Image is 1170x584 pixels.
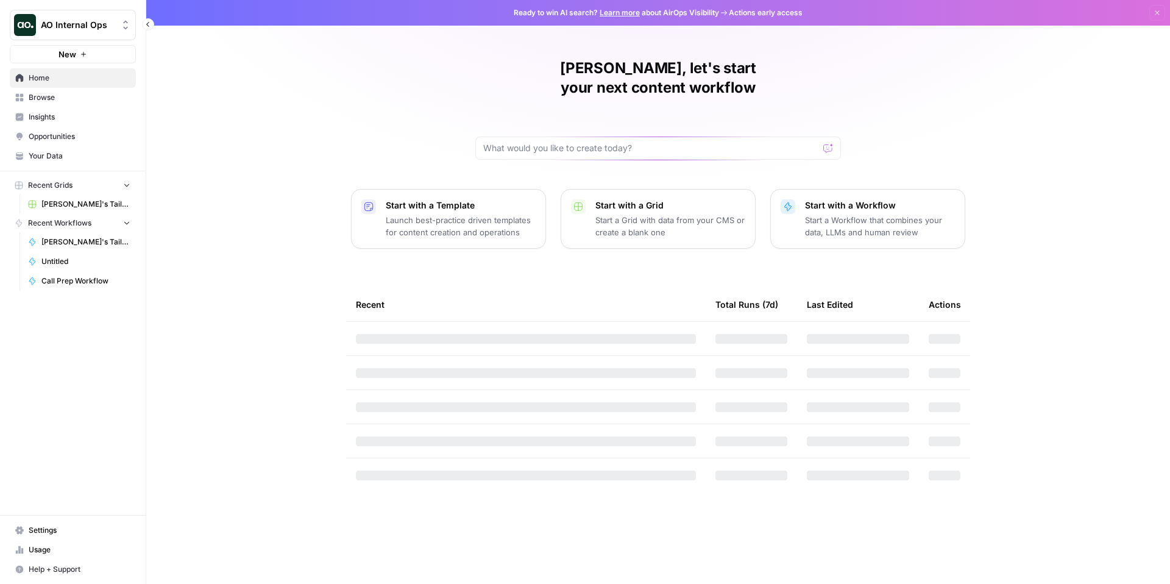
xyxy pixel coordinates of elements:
[29,525,130,536] span: Settings
[10,521,136,540] a: Settings
[28,218,91,229] span: Recent Workflows
[561,189,756,249] button: Start with a GridStart a Grid with data from your CMS or create a blank one
[23,252,136,271] a: Untitled
[41,237,130,247] span: [PERSON_NAME]'s Tailored Email Workflow
[483,142,818,154] input: What would you like to create today?
[29,131,130,142] span: Opportunities
[41,199,130,210] span: [PERSON_NAME]'s Tailored Email Workflow Grid
[10,146,136,166] a: Your Data
[10,107,136,127] a: Insights
[356,288,696,321] div: Recent
[715,288,778,321] div: Total Runs (7d)
[58,48,76,60] span: New
[805,214,955,238] p: Start a Workflow that combines your data, LLMs and human review
[729,7,803,18] span: Actions early access
[29,92,130,103] span: Browse
[10,45,136,63] button: New
[14,14,36,36] img: AO Internal Ops Logo
[41,256,130,267] span: Untitled
[805,199,955,212] p: Start with a Workflow
[807,288,853,321] div: Last Edited
[595,199,745,212] p: Start with a Grid
[600,8,640,17] a: Learn more
[23,232,136,252] a: [PERSON_NAME]'s Tailored Email Workflow
[351,189,546,249] button: Start with a TemplateLaunch best-practice driven templates for content creation and operations
[29,564,130,575] span: Help + Support
[386,199,536,212] p: Start with a Template
[41,19,115,31] span: AO Internal Ops
[514,7,719,18] span: Ready to win AI search? about AirOps Visibility
[23,194,136,214] a: [PERSON_NAME]'s Tailored Email Workflow Grid
[10,560,136,579] button: Help + Support
[29,112,130,123] span: Insights
[386,214,536,238] p: Launch best-practice driven templates for content creation and operations
[770,189,965,249] button: Start with a WorkflowStart a Workflow that combines your data, LLMs and human review
[10,540,136,560] a: Usage
[10,176,136,194] button: Recent Grids
[10,214,136,232] button: Recent Workflows
[29,544,130,555] span: Usage
[41,276,130,287] span: Call Prep Workflow
[29,151,130,162] span: Your Data
[475,59,841,98] h1: [PERSON_NAME], let's start your next content workflow
[23,271,136,291] a: Call Prep Workflow
[28,180,73,191] span: Recent Grids
[929,288,961,321] div: Actions
[29,73,130,84] span: Home
[595,214,745,238] p: Start a Grid with data from your CMS or create a blank one
[10,10,136,40] button: Workspace: AO Internal Ops
[10,88,136,107] a: Browse
[10,68,136,88] a: Home
[10,127,136,146] a: Opportunities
